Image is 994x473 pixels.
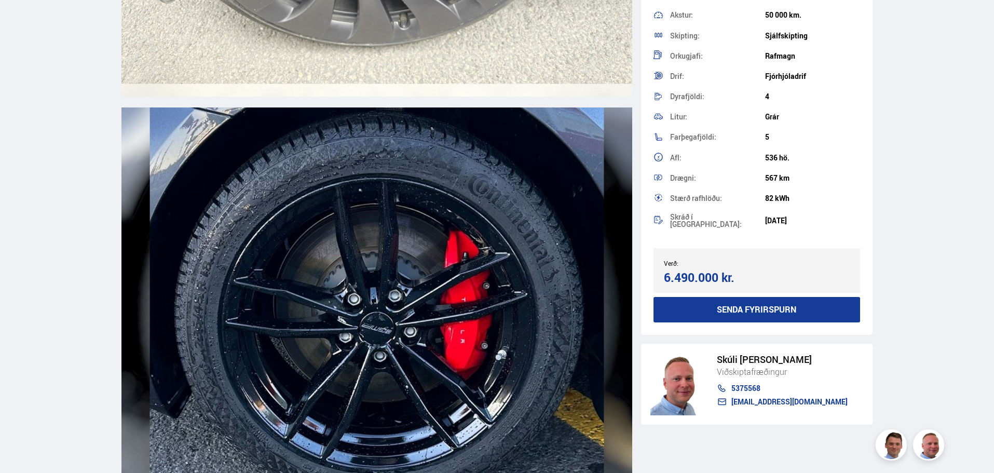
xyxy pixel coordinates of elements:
div: Drif: [670,73,765,80]
div: [DATE] [765,217,860,225]
div: Drægni: [670,174,765,182]
img: siFngHWaQ9KaOqBr.png [650,353,706,415]
div: Grár [765,113,860,121]
div: Fjórhjóladrif [765,72,860,80]
div: Akstur: [670,11,765,19]
div: 50 000 km. [765,11,860,19]
img: siFngHWaQ9KaOqBr.png [915,431,946,462]
div: 82 kWh [765,194,860,202]
div: Skráð í [GEOGRAPHIC_DATA]: [670,213,765,228]
div: 5 [765,133,860,141]
div: Viðskiptafræðingur [717,365,848,379]
div: Rafmagn [765,52,860,60]
a: [EMAIL_ADDRESS][DOMAIN_NAME] [717,398,848,406]
div: Afl: [670,154,765,161]
div: Farþegafjöldi: [670,133,765,141]
img: FbJEzSuNWCJXmdc-.webp [877,431,908,462]
button: Senda fyrirspurn [653,297,861,322]
div: Skúli [PERSON_NAME] [717,354,848,365]
div: Sjálfskipting [765,32,860,40]
div: Litur: [670,113,765,120]
div: Stærð rafhlöðu: [670,195,765,202]
div: 6.490.000 kr. [664,271,754,285]
div: Verð: [664,260,757,267]
div: 567 km [765,174,860,182]
div: 4 [765,92,860,101]
div: Dyrafjöldi: [670,93,765,100]
div: Skipting: [670,32,765,39]
button: Open LiveChat chat widget [8,4,39,35]
a: 5375568 [717,384,848,393]
div: 536 hö. [765,154,860,162]
div: Orkugjafi: [670,52,765,60]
